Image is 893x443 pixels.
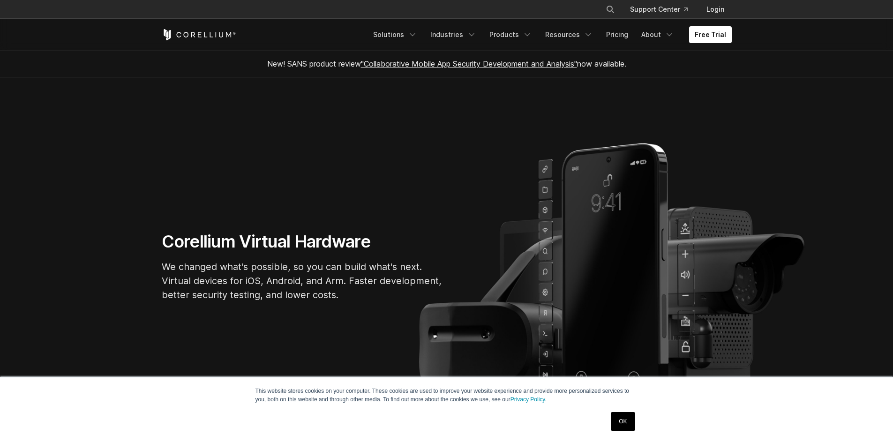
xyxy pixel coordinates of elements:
[425,26,482,43] a: Industries
[623,1,695,18] a: Support Center
[368,26,732,43] div: Navigation Menu
[540,26,599,43] a: Resources
[594,1,732,18] div: Navigation Menu
[368,26,423,43] a: Solutions
[484,26,538,43] a: Products
[267,59,626,68] span: New! SANS product review now available.
[162,260,443,302] p: We changed what's possible, so you can build what's next. Virtual devices for iOS, Android, and A...
[162,29,236,40] a: Corellium Home
[162,231,443,252] h1: Corellium Virtual Hardware
[361,59,577,68] a: "Collaborative Mobile App Security Development and Analysis"
[611,412,635,431] a: OK
[689,26,732,43] a: Free Trial
[699,1,732,18] a: Login
[602,1,619,18] button: Search
[600,26,634,43] a: Pricing
[636,26,680,43] a: About
[510,396,547,403] a: Privacy Policy.
[255,387,638,404] p: This website stores cookies on your computer. These cookies are used to improve your website expe...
